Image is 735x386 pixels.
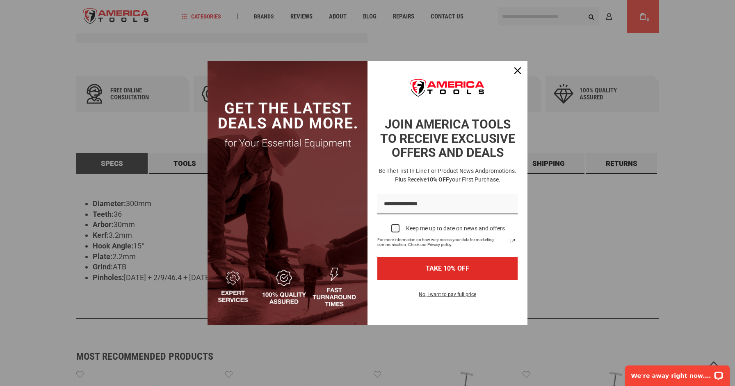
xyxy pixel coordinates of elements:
[412,290,483,304] button: No, I want to pay full price
[514,67,521,74] svg: close icon
[377,257,518,280] button: TAKE 10% OFF
[380,117,515,160] strong: JOIN AMERICA TOOLS TO RECEIVE EXCLUSIVE OFFERS AND DEALS
[508,236,518,246] svg: link icon
[395,168,517,183] span: promotions. Plus receive your first purchase.
[620,360,735,386] iframe: LiveChat chat widget
[508,236,518,246] a: Read our Privacy Policy
[508,61,527,80] button: Close
[406,225,505,232] div: Keep me up to date on news and offers
[377,194,518,215] input: Email field
[377,237,508,247] span: For more information on how we process your data for marketing communication. Check our Privacy p...
[376,167,519,184] h3: Be the first in line for product news and
[427,176,449,183] strong: 10% OFF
